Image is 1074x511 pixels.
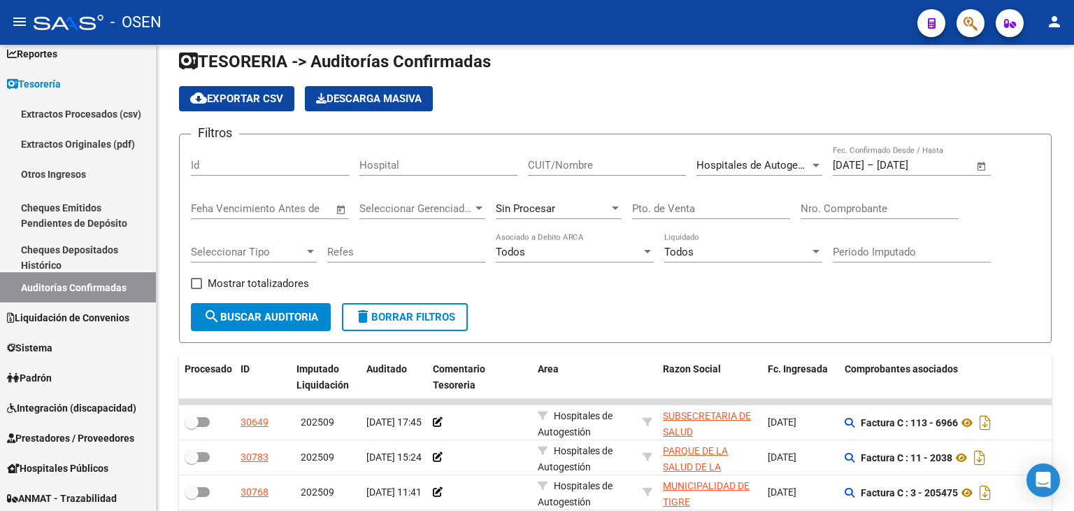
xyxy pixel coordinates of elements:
[296,363,349,391] span: Imputado Liquidación
[867,159,874,171] span: –
[664,246,694,258] span: Todos
[663,443,757,472] div: - 30712224300
[359,202,473,215] span: Seleccionar Gerenciador
[877,159,945,171] input: Fecha fin
[190,92,283,105] span: Exportar CSV
[663,363,721,374] span: Razon Social
[361,354,427,400] datatable-header-cell: Auditado
[342,303,468,331] button: Borrar Filtros
[208,275,309,292] span: Mostrar totalizadores
[427,354,532,400] datatable-header-cell: Comentario Tesoreria
[291,354,361,400] datatable-header-cell: Imputado Liquidación
[203,308,220,325] mat-icon: search
[241,484,268,500] div: 30768
[241,449,268,465] div: 30783
[976,412,994,434] i: Descargar documento
[1026,463,1060,497] div: Open Intercom Messenger
[538,480,613,507] span: Hospitales de Autogestión
[976,482,994,504] i: Descargar documento
[7,76,61,92] span: Tesorería
[663,410,751,437] span: SUBSECRETARIA DE SALUD
[203,311,318,323] span: Buscar Auditoria
[334,202,350,218] button: Open calendar
[301,486,334,498] span: 202509
[191,303,331,331] button: Buscar Auditoria
[762,354,839,400] datatable-header-cell: Fc. Ingresada
[861,487,958,498] strong: Factura C : 3 - 205475
[11,13,28,30] mat-icon: menu
[861,417,958,428] strong: Factura C : 113 - 6966
[538,445,613,472] span: Hospitales de Autogestión
[496,202,555,215] span: Sin Procesar
[663,480,750,507] span: MUNICIPALIDAD DE TIGRE
[179,52,491,71] span: TESORERIA -> Auditorías Confirmadas
[538,363,559,374] span: Area
[861,452,952,463] strong: Factura C : 11 - 2038
[7,491,117,506] span: ANMAT - Trazabilidad
[532,354,637,400] datatable-header-cell: Area
[7,46,57,62] span: Reportes
[305,86,433,111] button: Descarga Masiva
[971,447,989,469] i: Descargar documento
[768,486,796,498] span: [DATE]
[366,451,422,463] span: [DATE] 15:24
[179,86,294,111] button: Exportar CSV
[845,363,958,374] span: Comprobantes asociados
[7,370,52,386] span: Padrón
[657,354,762,400] datatable-header-cell: Razon Social
[7,461,108,476] span: Hospitales Públicos
[366,363,407,374] span: Auditado
[768,363,828,374] span: Fc. Ingresada
[241,414,268,430] div: 30649
[663,478,757,507] div: - 30999284899
[1046,13,1063,30] mat-icon: person
[696,159,822,171] span: Hospitales de Autogestión
[768,451,796,463] span: [DATE]
[768,416,796,428] span: [DATE]
[496,246,525,258] span: Todos
[185,363,232,374] span: Procesado
[366,416,422,428] span: [DATE] 17:45
[538,410,613,437] span: Hospitales de Autogestión
[7,430,134,446] span: Prestadores / Proveedores
[179,354,235,400] datatable-header-cell: Procesado
[110,7,162,38] span: - OSEN
[7,340,52,356] span: Sistema
[191,246,304,258] span: Seleccionar Tipo
[316,92,422,105] span: Descarga Masiva
[301,451,334,463] span: 202509
[355,311,455,323] span: Borrar Filtros
[7,400,136,416] span: Integración (discapacidad)
[305,86,433,111] app-download-masive: Descarga masiva de comprobantes (adjuntos)
[301,416,334,428] span: 202509
[235,354,291,400] datatable-header-cell: ID
[366,486,422,498] span: [DATE] 11:41
[191,123,239,143] h3: Filtros
[663,408,757,437] div: - 30675068441
[839,354,1049,400] datatable-header-cell: Comprobantes asociados
[433,363,485,391] span: Comentario Tesoreria
[974,158,990,174] button: Open calendar
[190,90,207,106] mat-icon: cloud_download
[241,363,250,374] span: ID
[355,308,371,325] mat-icon: delete
[7,310,129,325] span: Liquidación de Convenios
[833,159,864,171] input: Fecha inicio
